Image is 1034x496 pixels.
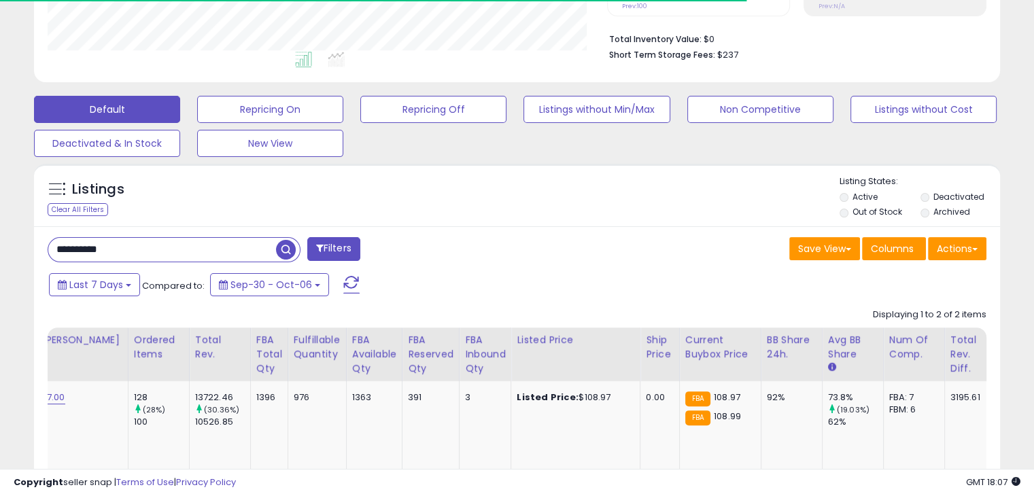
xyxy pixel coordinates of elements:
[41,391,65,404] a: 117.00
[517,391,579,404] b: Listed Price:
[871,242,914,255] span: Columns
[873,308,986,321] div: Displaying 1 to 2 of 2 items
[837,404,869,415] small: (19.03%)
[204,404,239,415] small: (30.36%)
[69,278,123,291] span: Last 7 Days
[950,391,980,404] div: 3195.61
[34,130,180,157] button: Deactivated & In Stock
[256,333,282,376] div: FBA Total Qty
[143,404,166,415] small: (28%)
[176,476,236,489] a: Privacy Policy
[646,333,673,361] div: Ship Price
[197,96,343,123] button: Repricing On
[928,237,986,260] button: Actions
[767,333,816,361] div: BB Share 24h.
[142,279,205,292] span: Compared to:
[352,333,396,376] div: FBA Available Qty
[195,333,245,361] div: Total Rev.
[195,416,250,428] div: 10526.85
[840,175,1000,188] p: Listing States:
[294,391,336,404] div: 976
[950,333,985,376] div: Total Rev. Diff.
[685,410,710,425] small: FBA
[49,273,140,296] button: Last 7 Days
[609,49,715,60] b: Short Term Storage Fees:
[116,476,174,489] a: Terms of Use
[230,278,312,291] span: Sep-30 - Oct-06
[14,476,63,489] strong: Copyright
[134,416,189,428] div: 100
[195,391,250,404] div: 13722.46
[828,361,836,374] small: Avg BB Share.
[850,96,997,123] button: Listings without Cost
[256,391,277,404] div: 1396
[14,476,236,489] div: seller snap | |
[889,333,939,361] div: Num of Comp.
[408,391,449,404] div: 391
[828,391,883,404] div: 73.8%
[517,333,634,347] div: Listed Price
[609,30,976,46] li: $0
[523,96,670,123] button: Listings without Min/Max
[852,191,878,202] label: Active
[828,333,878,361] div: Avg BB Share
[34,96,180,123] button: Default
[41,333,122,347] div: [PERSON_NAME]
[134,333,184,361] div: Ordered Items
[767,391,812,404] div: 92%
[622,2,647,10] small: Prev: 100
[646,391,668,404] div: 0.00
[966,476,1020,489] span: 2025-10-14 18:07 GMT
[360,96,506,123] button: Repricing Off
[352,391,392,404] div: 1363
[197,130,343,157] button: New View
[685,391,710,406] small: FBA
[717,48,738,61] span: $237
[134,391,189,404] div: 128
[852,206,902,217] label: Out of Stock
[210,273,329,296] button: Sep-30 - Oct-06
[48,203,108,216] div: Clear All Filters
[933,206,969,217] label: Archived
[687,96,833,123] button: Non Competitive
[72,180,124,199] h5: Listings
[714,391,740,404] span: 108.97
[465,391,501,404] div: 3
[465,333,506,376] div: FBA inbound Qty
[714,410,741,423] span: 108.99
[818,2,845,10] small: Prev: N/A
[685,333,755,361] div: Current Buybox Price
[889,404,934,416] div: FBM: 6
[889,391,934,404] div: FBA: 7
[609,33,702,45] b: Total Inventory Value:
[408,333,453,376] div: FBA Reserved Qty
[294,333,341,361] div: Fulfillable Quantity
[933,191,984,202] label: Deactivated
[862,237,926,260] button: Columns
[828,416,883,428] div: 62%
[517,391,630,404] div: $108.97
[307,237,360,261] button: Filters
[789,237,860,260] button: Save View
